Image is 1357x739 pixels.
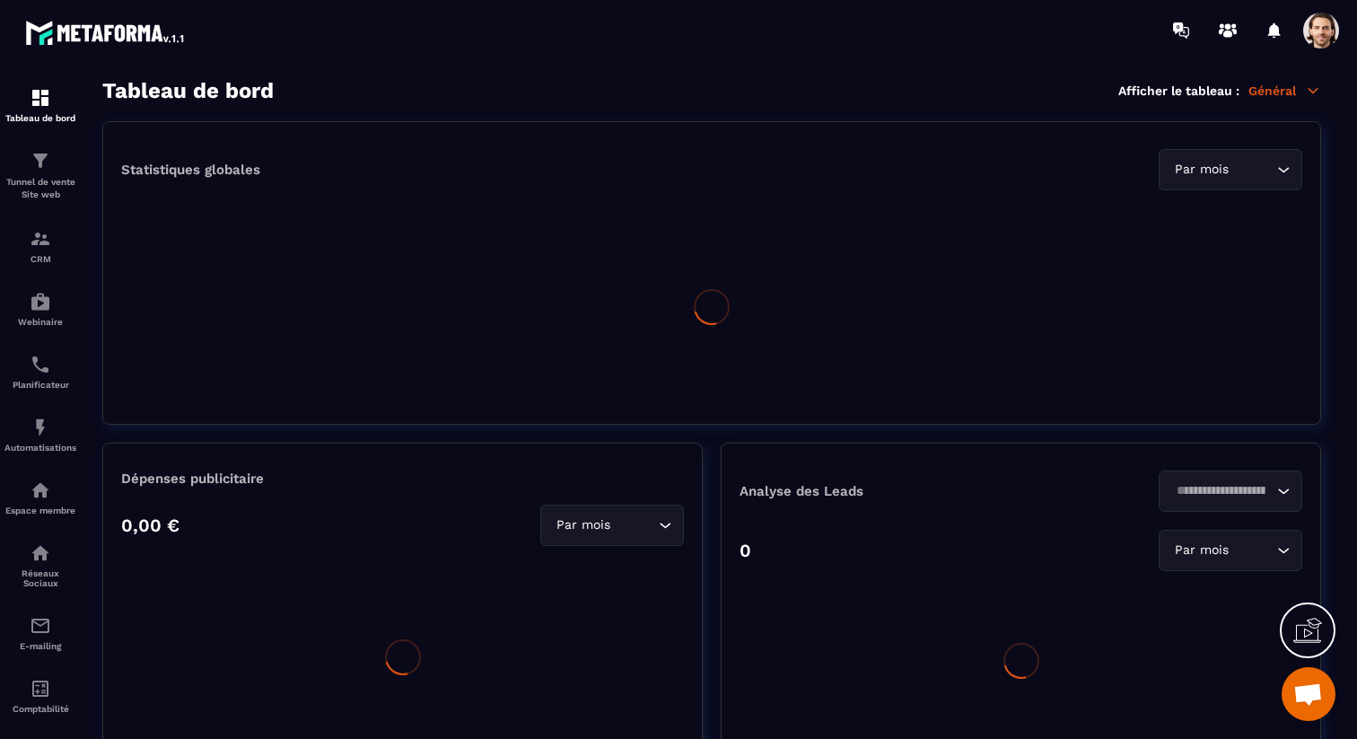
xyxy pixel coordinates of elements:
span: Par mois [552,515,614,535]
p: E-mailing [4,641,76,651]
img: accountant [30,678,51,699]
a: emailemailE-mailing [4,602,76,664]
img: formation [30,87,51,109]
img: formation [30,228,51,250]
a: formationformationTableau de bord [4,74,76,136]
img: formation [30,150,51,172]
p: Analyse des Leads [740,483,1021,499]
p: Planificateur [4,380,76,390]
span: Par mois [1170,541,1232,560]
div: Search for option [540,505,684,546]
img: automations [30,479,51,501]
p: Dépenses publicitaire [121,471,684,487]
a: automationsautomationsAutomatisations [4,403,76,466]
img: scheduler [30,354,51,375]
img: social-network [30,542,51,564]
input: Search for option [1170,481,1273,501]
p: Général [1248,83,1321,99]
a: formationformationTunnel de vente Site web [4,136,76,215]
p: Tableau de bord [4,113,76,123]
a: social-networksocial-networkRéseaux Sociaux [4,529,76,602]
p: Automatisations [4,443,76,453]
a: accountantaccountantComptabilité [4,664,76,727]
p: 0,00 € [121,515,179,536]
input: Search for option [1232,541,1273,560]
input: Search for option [1232,160,1273,180]
a: automationsautomationsEspace membre [4,466,76,529]
p: CRM [4,254,76,264]
p: Statistiques globales [121,162,260,178]
p: Afficher le tableau : [1118,84,1239,98]
p: Réseaux Sociaux [4,568,76,588]
p: Webinaire [4,317,76,327]
img: automations [30,291,51,312]
div: Search for option [1159,471,1302,512]
p: Tunnel de vente Site web [4,176,76,201]
a: automationsautomationsWebinaire [4,277,76,340]
h3: Tableau de bord [102,78,274,103]
div: Search for option [1159,149,1302,190]
span: Par mois [1170,160,1232,180]
div: Search for option [1159,530,1302,571]
div: Ouvrir le chat [1282,667,1335,721]
img: automations [30,417,51,438]
img: logo [25,16,187,48]
p: 0 [740,540,751,561]
p: Espace membre [4,506,76,515]
p: Comptabilité [4,704,76,714]
input: Search for option [614,515,654,535]
img: email [30,615,51,637]
a: schedulerschedulerPlanificateur [4,340,76,403]
a: formationformationCRM [4,215,76,277]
